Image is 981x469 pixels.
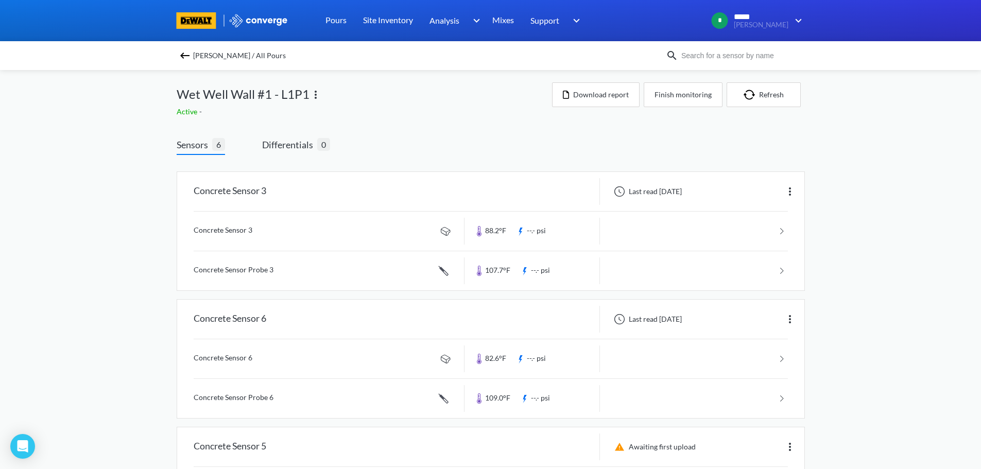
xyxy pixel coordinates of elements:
div: Concrete Sensor 6 [194,306,266,333]
button: Download report [552,82,640,107]
div: Awaiting first upload [608,441,699,453]
span: Wet Well Wall #1 - L1P1 [177,84,309,104]
button: Finish monitoring [644,82,722,107]
span: - [199,107,204,116]
img: downArrow.svg [467,14,483,27]
span: Analysis [429,14,459,27]
img: icon-file.svg [563,91,569,99]
span: [PERSON_NAME] / All Pours [193,48,286,63]
img: icon-search.svg [666,49,678,62]
span: Differentials [262,137,317,152]
span: 0 [317,138,330,151]
span: Active [177,107,199,116]
span: Sensors [177,137,212,152]
button: Refresh [727,82,801,107]
div: Last read [DATE] [608,313,685,325]
img: downArrow.svg [788,14,805,27]
img: branding logo [177,12,216,29]
div: Concrete Sensor 5 [194,433,266,460]
img: icon-refresh.svg [744,90,759,100]
div: Open Intercom Messenger [10,434,35,459]
img: more.svg [784,185,796,198]
img: logo_ewhite.svg [229,14,288,27]
img: more.svg [309,89,322,101]
span: 6 [212,138,225,151]
div: Last read [DATE] [608,185,685,198]
span: Support [530,14,559,27]
img: more.svg [784,441,796,453]
a: branding logo [177,12,229,29]
div: Concrete Sensor 3 [194,178,266,205]
img: downArrow.svg [566,14,583,27]
span: [PERSON_NAME] [734,21,788,29]
input: Search for a sensor by name [678,50,803,61]
img: backspace.svg [179,49,191,62]
img: more.svg [784,313,796,325]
